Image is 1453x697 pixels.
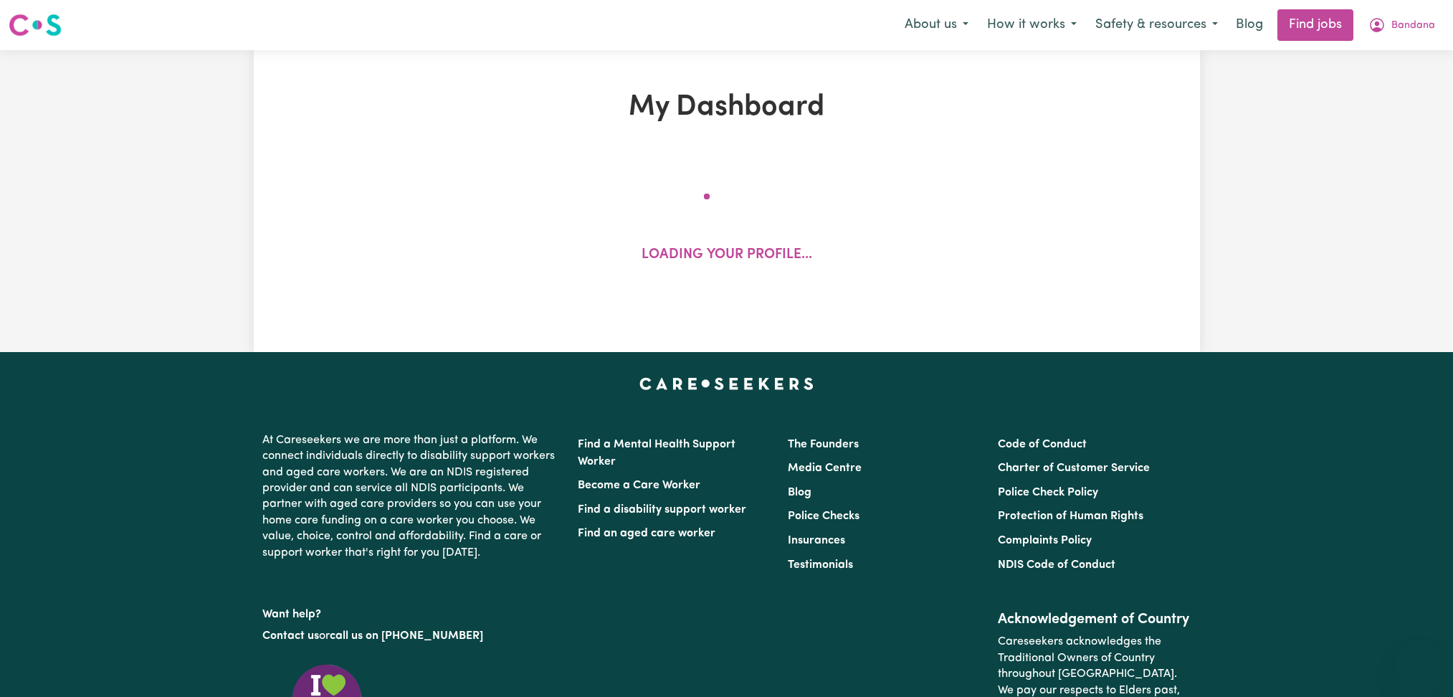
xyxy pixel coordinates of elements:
[998,487,1098,498] a: Police Check Policy
[578,504,746,516] a: Find a disability support worker
[998,463,1150,474] a: Charter of Customer Service
[1391,18,1435,34] span: Bandana
[420,90,1034,125] h1: My Dashboard
[788,559,853,571] a: Testimonials
[998,439,1087,450] a: Code of Conduct
[998,559,1115,571] a: NDIS Code of Conduct
[1396,640,1442,686] iframe: Button to launch messaging window
[330,630,483,642] a: call us on [PHONE_NUMBER]
[1227,9,1272,41] a: Blog
[788,535,845,546] a: Insurances
[788,511,859,522] a: Police Checks
[578,480,700,491] a: Become a Care Worker
[895,10,978,40] button: About us
[262,601,561,622] p: Want help?
[998,611,1191,628] h2: Acknowledgement of Country
[9,12,62,38] img: Careseekers logo
[1086,10,1227,40] button: Safety & resources
[262,622,561,650] p: or
[978,10,1086,40] button: How it works
[998,511,1143,522] a: Protection of Human Rights
[1277,9,1353,41] a: Find jobs
[262,427,561,566] p: At Careseekers we are more than just a platform. We connect individuals directly to disability su...
[262,630,319,642] a: Contact us
[788,463,862,474] a: Media Centre
[1359,10,1444,40] button: My Account
[639,378,814,389] a: Careseekers home page
[642,245,812,266] p: Loading your profile...
[998,535,1092,546] a: Complaints Policy
[578,528,715,539] a: Find an aged care worker
[9,9,62,42] a: Careseekers logo
[578,439,735,468] a: Find a Mental Health Support Worker
[788,487,811,498] a: Blog
[788,439,859,450] a: The Founders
